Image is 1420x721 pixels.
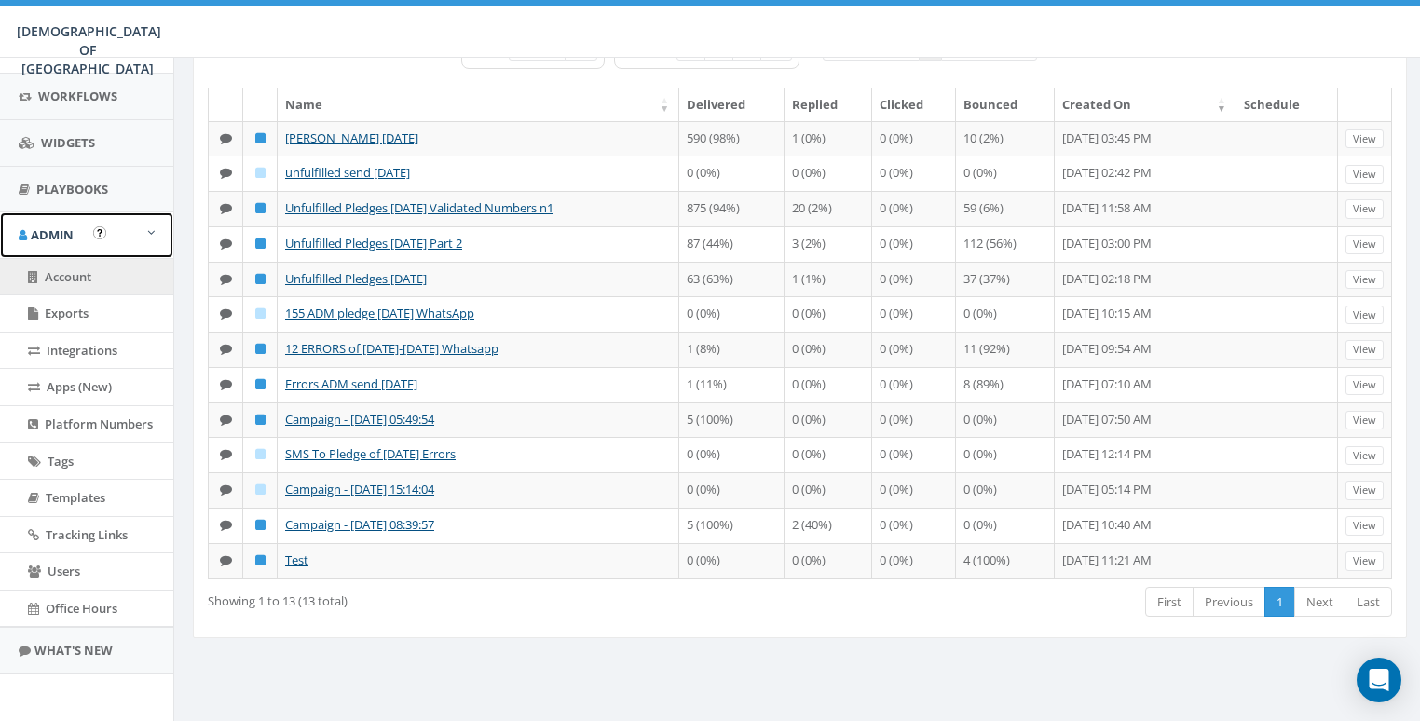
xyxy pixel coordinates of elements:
[785,437,871,472] td: 0 (0%)
[956,367,1055,402] td: 8 (89%)
[1345,446,1384,466] a: View
[679,191,785,226] td: 875 (94%)
[220,167,232,179] i: Text SMS
[255,483,266,496] i: Draft
[679,508,785,543] td: 5 (100%)
[220,448,232,460] i: Text SMS
[1345,587,1392,618] a: Last
[872,543,956,578] td: 0 (0%)
[1055,402,1236,438] td: [DATE] 07:50 AM
[93,226,106,239] button: Open In-App Guide
[872,332,956,367] td: 0 (0%)
[1055,543,1236,578] td: [DATE] 11:21 AM
[34,642,113,659] span: What's New
[285,199,553,216] a: Unfulfilled Pledges [DATE] Validated Numbers n1
[255,273,266,285] i: Published
[1345,306,1384,325] a: View
[956,332,1055,367] td: 11 (92%)
[1345,199,1384,219] a: View
[679,262,785,297] td: 63 (63%)
[255,378,266,390] i: Published
[255,554,266,566] i: Published
[1345,165,1384,184] a: View
[1055,472,1236,508] td: [DATE] 05:14 PM
[255,238,266,250] i: Published
[872,121,956,156] td: 0 (0%)
[872,472,956,508] td: 0 (0%)
[285,129,418,146] a: [PERSON_NAME] [DATE]
[255,132,266,144] i: Published
[956,226,1055,262] td: 112 (56%)
[679,332,785,367] td: 1 (8%)
[956,121,1055,156] td: 10 (2%)
[1357,658,1401,702] div: Open Intercom Messenger
[285,270,427,287] a: Unfulfilled Pledges [DATE]
[220,307,232,320] i: Text SMS
[1055,367,1236,402] td: [DATE] 07:10 AM
[679,226,785,262] td: 87 (44%)
[1055,88,1236,121] th: Created On: activate to sort column ascending
[285,411,434,428] a: Campaign - [DATE] 05:49:54
[1345,340,1384,360] a: View
[679,437,785,472] td: 0 (0%)
[285,235,462,252] a: Unfulfilled Pledges [DATE] Part 2
[48,453,74,469] span: Tags
[1345,481,1384,500] a: View
[1345,129,1384,149] a: View
[679,156,785,191] td: 0 (0%)
[285,516,434,533] a: Campaign - [DATE] 08:39:57
[785,262,871,297] td: 1 (1%)
[255,202,266,214] i: Published
[1193,587,1265,618] a: Previous
[1055,332,1236,367] td: [DATE] 09:54 AM
[47,378,112,395] span: Apps (New)
[285,445,456,462] a: SMS To Pledge of [DATE] Errors
[679,472,785,508] td: 0 (0%)
[1294,587,1345,618] a: Next
[1055,262,1236,297] td: [DATE] 02:18 PM
[956,156,1055,191] td: 0 (0%)
[208,585,685,610] div: Showing 1 to 13 (13 total)
[220,238,232,250] i: Text SMS
[38,88,117,104] span: Workflows
[785,191,871,226] td: 20 (2%)
[37,42,109,59] span: Campaigns
[872,262,956,297] td: 0 (0%)
[1055,191,1236,226] td: [DATE] 11:58 AM
[255,448,266,460] i: Draft
[220,343,232,355] i: Text SMS
[956,88,1055,121] th: Bounced
[278,88,679,121] th: Name: activate to sort column ascending
[45,305,89,321] span: Exports
[872,508,956,543] td: 0 (0%)
[46,526,128,543] span: Tracking Links
[785,402,871,438] td: 0 (0%)
[956,437,1055,472] td: 0 (0%)
[1264,587,1295,618] a: 1
[46,600,117,617] span: Office Hours
[956,296,1055,332] td: 0 (0%)
[1055,437,1236,472] td: [DATE] 12:14 PM
[285,164,410,181] a: unfulfilled send [DATE]
[785,472,871,508] td: 0 (0%)
[1345,411,1384,430] a: View
[1055,226,1236,262] td: [DATE] 03:00 PM
[255,307,266,320] i: Draft
[679,367,785,402] td: 1 (11%)
[1345,551,1384,571] a: View
[872,437,956,472] td: 0 (0%)
[872,296,956,332] td: 0 (0%)
[36,181,108,197] span: Playbooks
[41,134,95,151] span: Widgets
[785,121,871,156] td: 1 (0%)
[872,156,956,191] td: 0 (0%)
[1345,270,1384,290] a: View
[785,88,871,121] th: Replied
[679,402,785,438] td: 5 (100%)
[872,226,956,262] td: 0 (0%)
[956,191,1055,226] td: 59 (6%)
[220,132,232,144] i: Text SMS
[785,543,871,578] td: 0 (0%)
[956,402,1055,438] td: 0 (0%)
[872,88,956,121] th: Clicked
